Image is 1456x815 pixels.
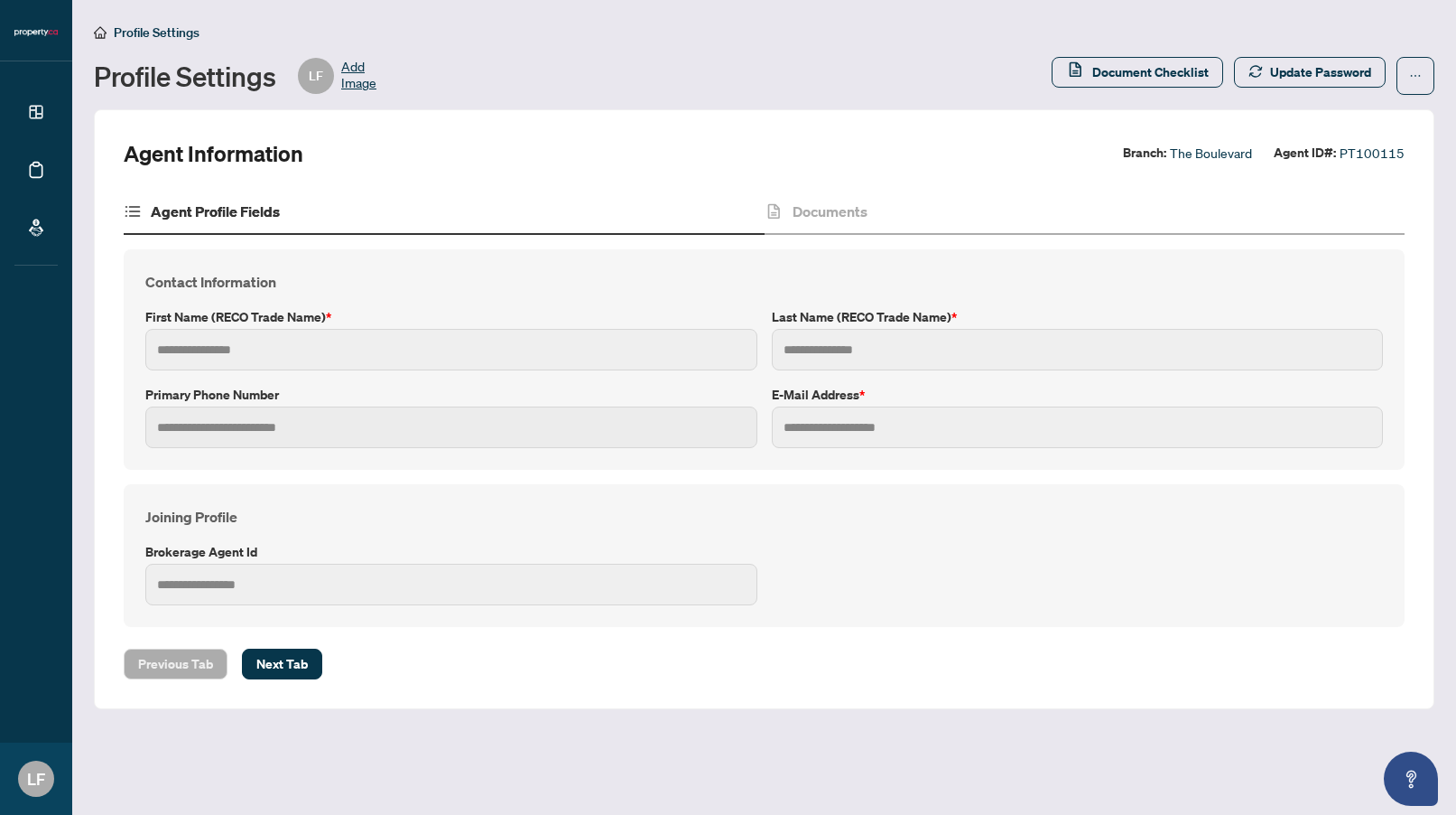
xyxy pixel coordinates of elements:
[1270,58,1371,87] span: Update Password
[145,271,1383,293] h4: Contact Information
[145,385,757,405] label: Primary Phone Number
[94,58,376,94] div: Profile Settings
[151,201,280,222] h4: Agent Profile Fields
[1340,143,1405,164] span: PT100115
[309,66,323,86] span: LF
[145,307,757,327] label: First Name (RECO Trade Name)
[1052,57,1223,88] button: Document Checklist
[256,650,308,679] span: Next Tab
[114,24,199,41] span: Profile Settings
[27,766,45,792] span: LF
[242,649,322,679] button: Next Tab
[1234,57,1386,88] button: Update Password
[1092,58,1209,87] span: Document Checklist
[14,27,58,38] img: logo
[1409,70,1422,82] span: ellipsis
[341,58,376,94] span: Add Image
[145,542,757,562] label: Brokerage Agent Id
[772,307,1384,327] label: Last Name (RECO Trade Name)
[793,201,867,222] h4: Documents
[145,506,1383,528] h4: Joining Profile
[1170,143,1252,164] span: The Boulevard
[1384,752,1438,806] button: Open asap
[94,26,107,39] span: home
[124,139,303,168] h2: Agent Information
[772,385,1384,405] label: E-mail Address
[1123,143,1166,164] label: Branch:
[1274,143,1336,164] label: Agent ID#:
[124,649,227,679] button: Previous Tab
